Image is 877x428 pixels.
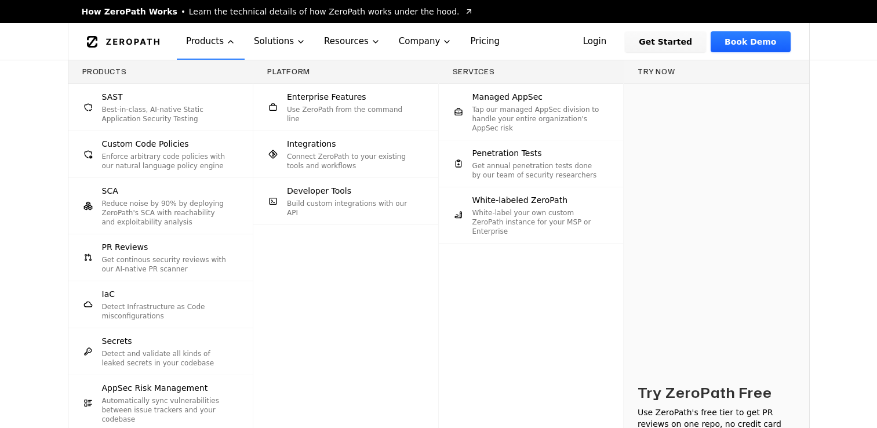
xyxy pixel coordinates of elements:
span: SAST [102,91,123,103]
p: Reduce noise by 90% by deploying ZeroPath's SCA with reachability and exploitability analysis [102,199,230,227]
a: IntegrationsConnect ZeroPath to your existing tools and workflows [253,131,438,177]
span: Learn the technical details of how ZeroPath works under the hood. [189,6,460,17]
span: How ZeroPath Works [82,6,177,17]
a: Developer ToolsBuild custom integrations with our API [253,178,438,224]
h3: Products [82,67,239,77]
button: Solutions [245,23,315,60]
p: Connect ZeroPath to your existing tools and workflows [287,152,415,171]
a: Penetration TestsGet annual penetration tests done by our team of security researchers [439,140,624,187]
h3: Services [453,67,610,77]
p: Get annual penetration tests done by our team of security researchers [472,161,601,180]
a: PR ReviewsGet continous security reviews with our AI-native PR scanner [68,234,253,281]
a: White-labeled ZeroPathWhite-label your own custom ZeroPath instance for your MSP or Enterprise [439,187,624,243]
p: White-label your own custom ZeroPath instance for your MSP or Enterprise [472,208,601,236]
p: Enforce arbitrary code policies with our natural language policy engine [102,152,230,171]
h3: Platform [267,67,424,77]
span: IaC [102,288,115,300]
a: Get Started [625,31,706,52]
a: Pricing [461,23,509,60]
span: White-labeled ZeroPath [472,194,568,206]
h3: Try ZeroPath Free [638,383,772,402]
span: Integrations [287,138,336,150]
nav: Global [68,23,810,60]
a: SASTBest-in-class, AI-native Static Application Security Testing [68,84,253,130]
a: Custom Code PoliciesEnforce arbitrary code policies with our natural language policy engine [68,131,253,177]
button: Resources [315,23,390,60]
p: Detect and validate all kinds of leaked secrets in your codebase [102,349,230,368]
span: PR Reviews [102,241,148,253]
span: Developer Tools [287,185,351,197]
span: AppSec Risk Management [102,382,208,394]
p: Best-in-class, AI-native Static Application Security Testing [102,105,230,124]
span: Penetration Tests [472,147,542,159]
p: Get continous security reviews with our AI-native PR scanner [102,255,230,274]
p: Use ZeroPath from the command line [287,105,415,124]
p: Build custom integrations with our API [287,199,415,217]
a: IaCDetect Infrastructure as Code misconfigurations [68,281,253,328]
span: Secrets [102,335,132,347]
span: Managed AppSec [472,91,543,103]
span: SCA [102,185,118,197]
button: Company [390,23,461,60]
span: Enterprise Features [287,91,366,103]
span: Custom Code Policies [102,138,189,150]
button: Products [177,23,245,60]
a: Managed AppSecTap our managed AppSec division to handle your entire organization's AppSec risk [439,84,624,140]
a: SCAReduce noise by 90% by deploying ZeroPath's SCA with reachability and exploitability analysis [68,178,253,234]
a: Login [569,31,621,52]
a: How ZeroPath WorksLearn the technical details of how ZeroPath works under the hood. [82,6,474,17]
p: Tap our managed AppSec division to handle your entire organization's AppSec risk [472,105,601,133]
a: Book Demo [711,31,790,52]
p: Automatically sync vulnerabilities between issue trackers and your codebase [102,396,230,424]
a: Enterprise FeaturesUse ZeroPath from the command line [253,84,438,130]
p: Detect Infrastructure as Code misconfigurations [102,302,230,321]
h3: Try now [638,67,795,77]
a: SecretsDetect and validate all kinds of leaked secrets in your codebase [68,328,253,375]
